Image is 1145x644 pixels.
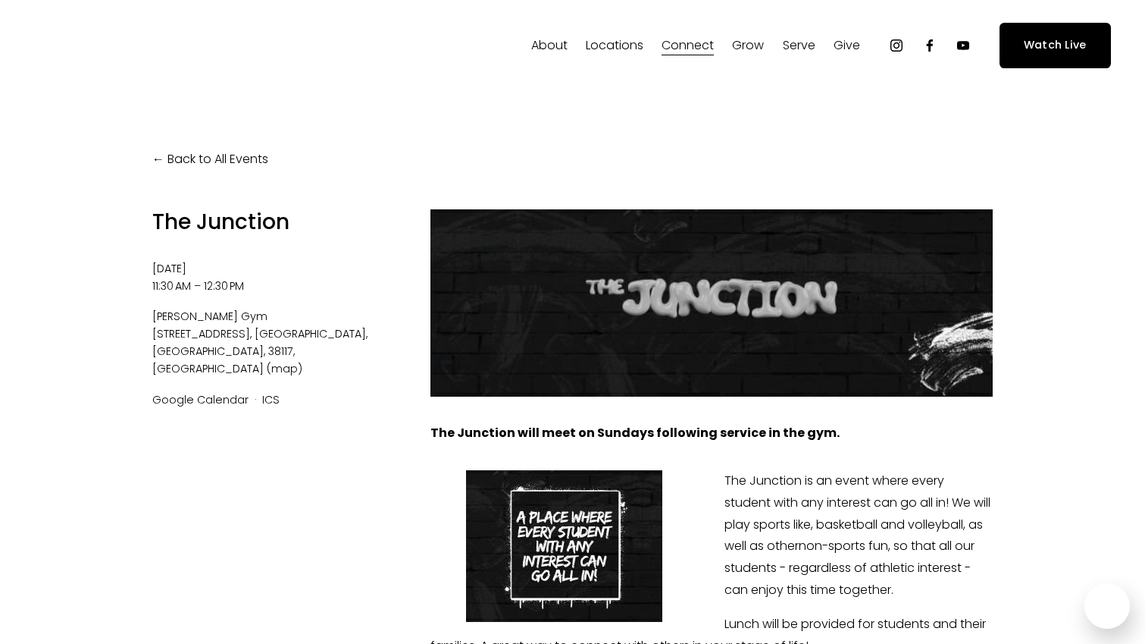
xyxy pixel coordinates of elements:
[662,35,714,57] span: Connect
[922,38,937,53] a: Facebook
[586,35,643,57] span: Locations
[732,33,764,58] a: folder dropdown
[834,33,860,58] a: folder dropdown
[783,35,815,57] span: Serve
[586,33,643,58] a: folder dropdown
[152,392,249,407] a: Google Calendar
[783,33,815,58] a: folder dropdown
[204,278,244,294] time: 12:30 PM
[152,308,405,325] span: [PERSON_NAME] Gym
[956,38,971,53] a: YouTube
[152,326,255,341] span: [STREET_ADDRESS]
[430,424,840,441] strong: The Junction will meet on Sundays following service in the gym.
[152,278,191,294] time: 11:30 AM
[34,30,246,61] img: Fellowship Memphis
[732,35,764,57] span: Grow
[152,261,186,276] time: [DATE]
[152,209,405,235] h1: The Junction
[531,33,568,58] a: folder dropdown
[262,392,280,407] a: ICS
[531,35,568,57] span: About
[152,361,264,376] span: [GEOGRAPHIC_DATA]
[834,35,860,57] span: Give
[1000,23,1111,68] a: Watch Live
[267,361,302,376] a: (map)
[152,149,268,171] a: Back to All Events
[889,38,904,53] a: Instagram
[152,326,368,359] span: [GEOGRAPHIC_DATA], [GEOGRAPHIC_DATA], 38117
[662,33,714,58] a: folder dropdown
[430,470,993,602] p: The Junction is an event where every student with any interest can go all in! We will play sports...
